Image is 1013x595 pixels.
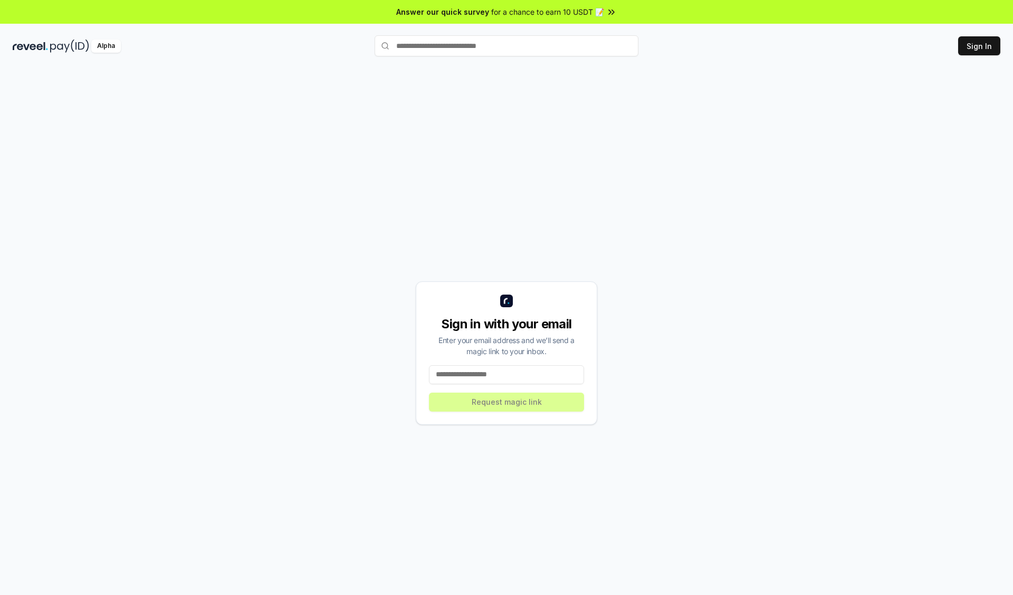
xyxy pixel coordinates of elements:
div: Alpha [91,40,121,53]
div: Enter your email address and we’ll send a magic link to your inbox. [429,335,584,357]
img: pay_id [50,40,89,53]
img: reveel_dark [13,40,48,53]
span: Answer our quick survey [396,6,489,17]
img: logo_small [500,295,513,307]
span: for a chance to earn 10 USDT 📝 [491,6,604,17]
div: Sign in with your email [429,316,584,333]
button: Sign In [958,36,1000,55]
